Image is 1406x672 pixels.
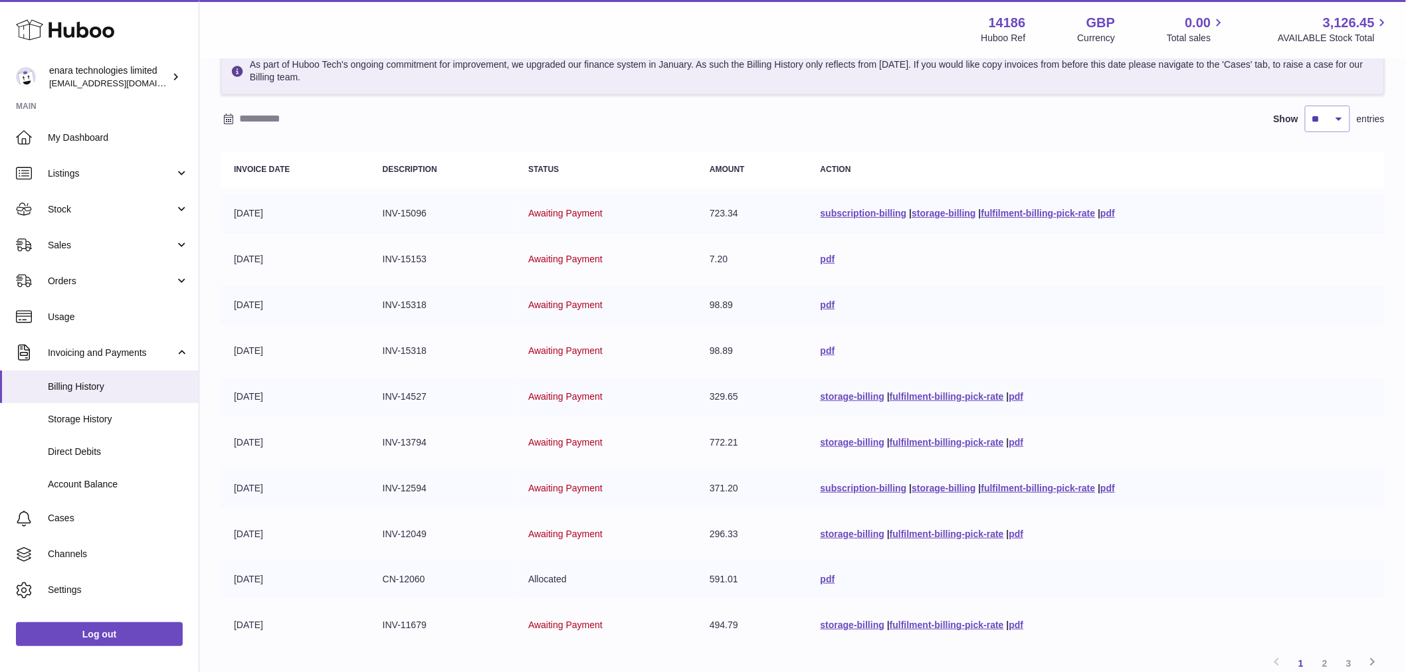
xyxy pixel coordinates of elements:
[1167,32,1226,44] span: Total sales
[821,483,907,493] a: subscription-billing
[221,515,369,554] td: [DATE]
[528,208,603,218] span: Awaiting Payment
[1100,208,1115,218] a: pdf
[528,483,603,493] span: Awaiting Payment
[696,469,807,508] td: 371.20
[821,437,884,448] a: storage-billing
[48,584,189,596] span: Settings
[48,548,189,560] span: Channels
[890,529,1004,539] a: fulfilment-billing-pick-rate
[1007,620,1009,630] span: |
[48,446,189,458] span: Direct Debits
[1086,14,1115,32] strong: GBP
[528,299,603,310] span: Awaiting Payment
[528,437,603,448] span: Awaiting Payment
[48,380,189,393] span: Billing History
[912,483,975,493] a: storage-billing
[528,165,559,174] strong: Status
[221,331,369,371] td: [DATE]
[1100,483,1115,493] a: pdf
[528,391,603,402] span: Awaiting Payment
[910,483,912,493] span: |
[887,620,890,630] span: |
[989,14,1026,32] strong: 14186
[369,240,515,279] td: INV-15153
[48,131,189,144] span: My Dashboard
[234,165,290,174] strong: Invoice Date
[979,483,981,493] span: |
[1007,529,1009,539] span: |
[1007,437,1009,448] span: |
[369,469,515,508] td: INV-12594
[369,331,515,371] td: INV-15318
[48,347,175,359] span: Invoicing and Payments
[528,345,603,356] span: Awaiting Payment
[821,529,884,539] a: storage-billing
[221,606,369,645] td: [DATE]
[696,423,807,462] td: 772.21
[369,515,515,554] td: INV-12049
[821,620,884,630] a: storage-billing
[981,32,1026,44] div: Huboo Ref
[221,240,369,279] td: [DATE]
[369,423,515,462] td: INV-13794
[528,529,603,539] span: Awaiting Payment
[887,391,890,402] span: |
[821,254,835,264] a: pdf
[48,311,189,323] span: Usage
[696,560,807,599] td: 591.01
[221,423,369,462] td: [DATE]
[369,286,515,325] td: INV-15318
[887,437,890,448] span: |
[48,239,175,252] span: Sales
[887,529,890,539] span: |
[221,286,369,325] td: [DATE]
[710,165,745,174] strong: Amount
[1278,32,1390,44] span: AVAILABLE Stock Total
[1357,113,1385,126] span: entries
[528,574,567,584] span: Allocated
[1007,391,1009,402] span: |
[1185,14,1211,32] span: 0.00
[890,437,1004,448] a: fulfilment-billing-pick-rate
[369,560,515,599] td: CN-12060
[49,78,195,88] span: [EMAIL_ADDRESS][DOMAIN_NAME]
[1167,14,1226,44] a: 0.00 Total sales
[221,469,369,508] td: [DATE]
[696,606,807,645] td: 494.79
[1278,14,1390,44] a: 3,126.45 AVAILABLE Stock Total
[1009,391,1024,402] a: pdf
[16,67,36,87] img: internalAdmin-14186@internal.huboo.com
[221,47,1385,95] div: As part of Huboo Tech's ongoing commitment for improvement, we upgraded our finance system in Jan...
[48,413,189,426] span: Storage History
[16,622,183,646] a: Log out
[696,377,807,416] td: 329.65
[821,345,835,356] a: pdf
[979,208,981,218] span: |
[221,560,369,599] td: [DATE]
[696,240,807,279] td: 7.20
[49,64,169,90] div: enara technologies limited
[221,377,369,416] td: [DATE]
[369,194,515,233] td: INV-15096
[821,391,884,402] a: storage-billing
[696,194,807,233] td: 723.34
[48,512,189,525] span: Cases
[912,208,975,218] a: storage-billing
[369,606,515,645] td: INV-11679
[910,208,912,218] span: |
[369,377,515,416] td: INV-14527
[528,254,603,264] span: Awaiting Payment
[821,299,835,310] a: pdf
[1274,113,1298,126] label: Show
[1098,483,1100,493] span: |
[821,165,851,174] strong: Action
[1323,14,1375,32] span: 3,126.45
[696,286,807,325] td: 98.89
[48,275,175,288] span: Orders
[821,574,835,584] a: pdf
[981,483,1096,493] a: fulfilment-billing-pick-rate
[528,620,603,630] span: Awaiting Payment
[890,620,1004,630] a: fulfilment-billing-pick-rate
[1009,529,1024,539] a: pdf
